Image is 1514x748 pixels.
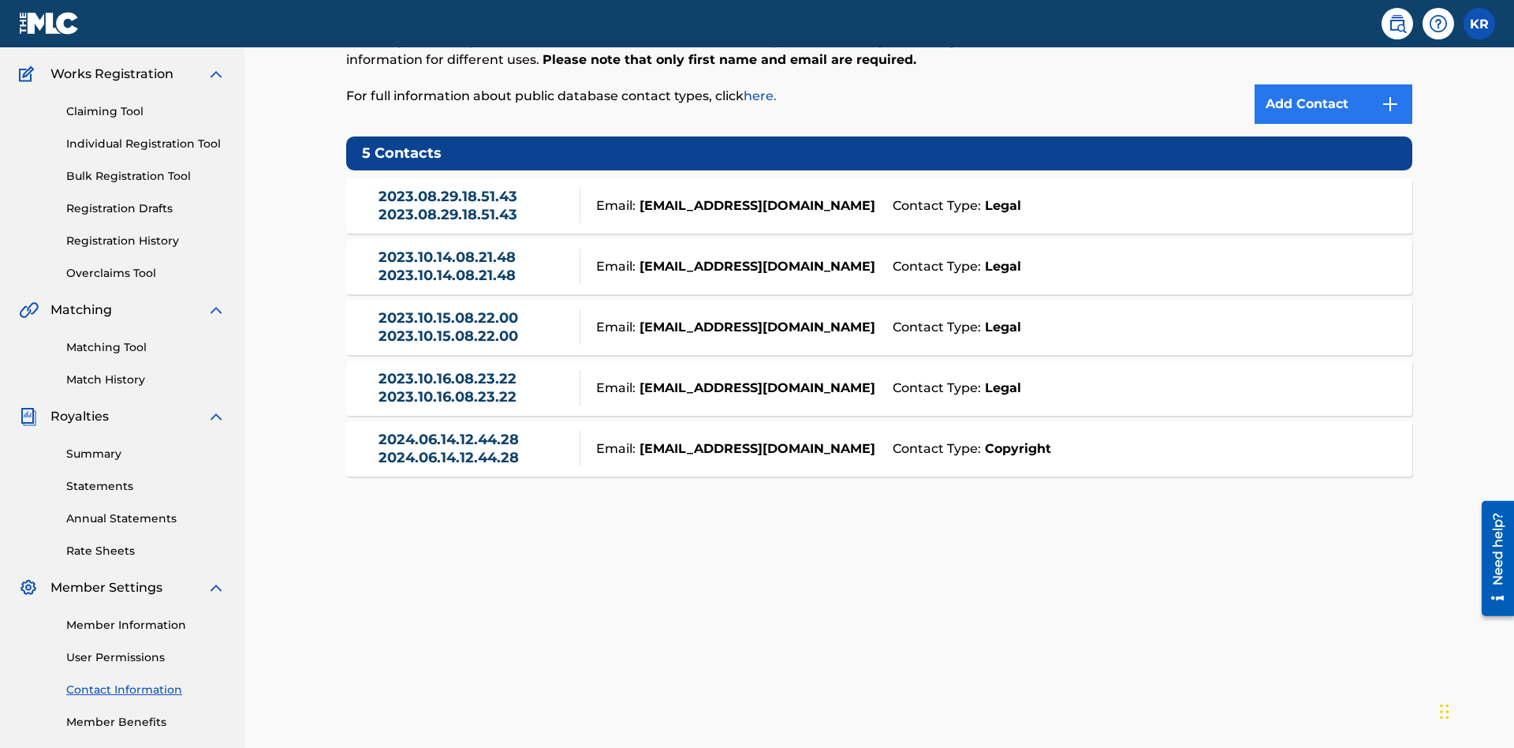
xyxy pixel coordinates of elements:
[19,301,39,320] img: Matching
[885,196,1391,215] div: Contact Type:
[66,339,226,356] a: Matching Tool
[66,136,226,152] a: Individual Registration Tool
[66,446,226,462] a: Summary
[981,257,1021,276] strong: Legal
[207,578,226,597] img: expand
[66,168,226,185] a: Bulk Registration Tool
[378,249,572,284] a: 2023.10.14.08.21.48 2023.10.14.08.21.48
[66,714,226,731] a: Member Benefits
[207,407,226,426] img: expand
[580,196,884,215] div: Email:
[66,233,226,249] a: Registration History
[1255,84,1412,124] a: Add Contact
[580,257,884,276] div: Email:
[885,379,1391,398] div: Contact Type:
[981,318,1021,337] strong: Legal
[981,439,1051,458] strong: Copyright
[207,65,226,84] img: expand
[66,649,226,666] a: User Permissions
[50,301,112,320] span: Matching
[1440,688,1449,735] div: Drag
[885,257,1391,276] div: Contact Type:
[50,65,173,84] span: Works Registration
[1382,8,1413,39] a: Public Search
[207,301,226,320] img: expand
[19,407,38,426] img: Royalties
[378,309,572,345] a: 2023.10.15.08.22.00 2023.10.15.08.22.00
[66,372,226,388] a: Match History
[66,543,226,559] a: Rate Sheets
[378,188,572,223] a: 2023.08.29.18.51.43 2023.08.29.18.51.43
[885,439,1391,458] div: Contact Type:
[636,257,875,276] strong: [EMAIL_ADDRESS][DOMAIN_NAME]
[1381,95,1400,114] img: 9d2ae6d4665cec9f34b9.svg
[66,478,226,495] a: Statements
[66,511,226,527] a: Annual Statements
[636,196,875,215] strong: [EMAIL_ADDRESS][DOMAIN_NAME]
[981,379,1021,398] strong: Legal
[636,318,875,337] strong: [EMAIL_ADDRESS][DOMAIN_NAME]
[636,439,875,458] strong: [EMAIL_ADDRESS][DOMAIN_NAME]
[744,88,777,103] a: here.
[580,439,884,458] div: Email:
[580,318,884,337] div: Email:
[543,52,916,67] strong: Please note that only first name and email are required.
[66,103,226,120] a: Claiming Tool
[50,578,162,597] span: Member Settings
[1388,14,1407,33] img: search
[1423,8,1454,39] div: Help
[66,682,226,698] a: Contact Information
[346,87,1167,106] p: For full information about public database contact types, click
[50,407,109,426] span: Royalties
[66,200,226,217] a: Registration Drafts
[1435,672,1514,748] iframe: Chat Widget
[66,265,226,282] a: Overclaims Tool
[885,318,1391,337] div: Contact Type:
[1470,495,1514,624] iframe: Resource Center
[19,65,39,84] img: Works Registration
[1464,8,1495,39] div: User Menu
[19,578,38,597] img: Member Settings
[19,12,80,35] img: MLC Logo
[66,617,226,634] a: Member Information
[981,196,1021,215] strong: Legal
[580,379,884,398] div: Email:
[378,370,572,406] a: 2023.10.16.08.23.22 2023.10.16.08.23.22
[636,379,875,398] strong: [EMAIL_ADDRESS][DOMAIN_NAME]
[346,137,1412,170] h5: 5 Contacts
[1429,14,1448,33] img: help
[378,431,572,466] a: 2024.06.14.12.44.28 2024.06.14.12.44.28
